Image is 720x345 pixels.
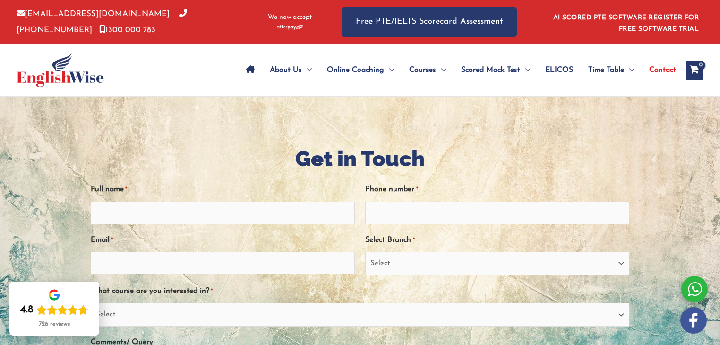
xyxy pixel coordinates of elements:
[649,53,676,87] span: Contact
[262,53,319,87] a: About UsMenu Toggle
[548,7,703,37] aside: Header Widget 1
[39,320,70,328] div: 726 reviews
[624,53,634,87] span: Menu Toggle
[277,25,303,30] img: Afterpay-Logo
[20,303,88,317] div: Rating: 4.8 out of 5
[520,53,530,87] span: Menu Toggle
[680,307,707,334] img: white-facebook.png
[588,53,624,87] span: Time Table
[686,61,703,80] a: View Shopping Cart, empty
[461,53,520,87] span: Scored Mock Test
[17,10,170,18] a: [EMAIL_ADDRESS][DOMAIN_NAME]
[545,53,573,87] span: ELICOS
[327,53,384,87] span: Online Coaching
[436,53,446,87] span: Menu Toggle
[409,53,436,87] span: Courses
[538,53,581,87] a: ELICOS
[402,53,454,87] a: CoursesMenu Toggle
[365,182,418,197] label: Phone number
[342,7,517,37] a: Free PTE/IELTS Scorecard Assessment
[581,53,642,87] a: Time TableMenu Toggle
[239,53,676,87] nav: Site Navigation: Main Menu
[20,303,34,317] div: 4.8
[365,232,414,248] label: Select Branch
[99,26,155,34] a: 1300 000 783
[91,182,127,197] label: Full name
[454,53,538,87] a: Scored Mock TestMenu Toggle
[17,10,187,34] a: [PHONE_NUMBER]
[642,53,676,87] a: Contact
[91,283,213,299] label: What course are you interested in?
[268,13,312,22] span: We now accept
[91,232,113,248] label: Email
[270,53,302,87] span: About Us
[384,53,394,87] span: Menu Toggle
[302,53,312,87] span: Menu Toggle
[553,14,699,33] a: AI SCORED PTE SOFTWARE REGISTER FOR FREE SOFTWARE TRIAL
[319,53,402,87] a: Online CoachingMenu Toggle
[17,53,104,87] img: cropped-ew-logo
[91,144,629,174] h1: Get in Touch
